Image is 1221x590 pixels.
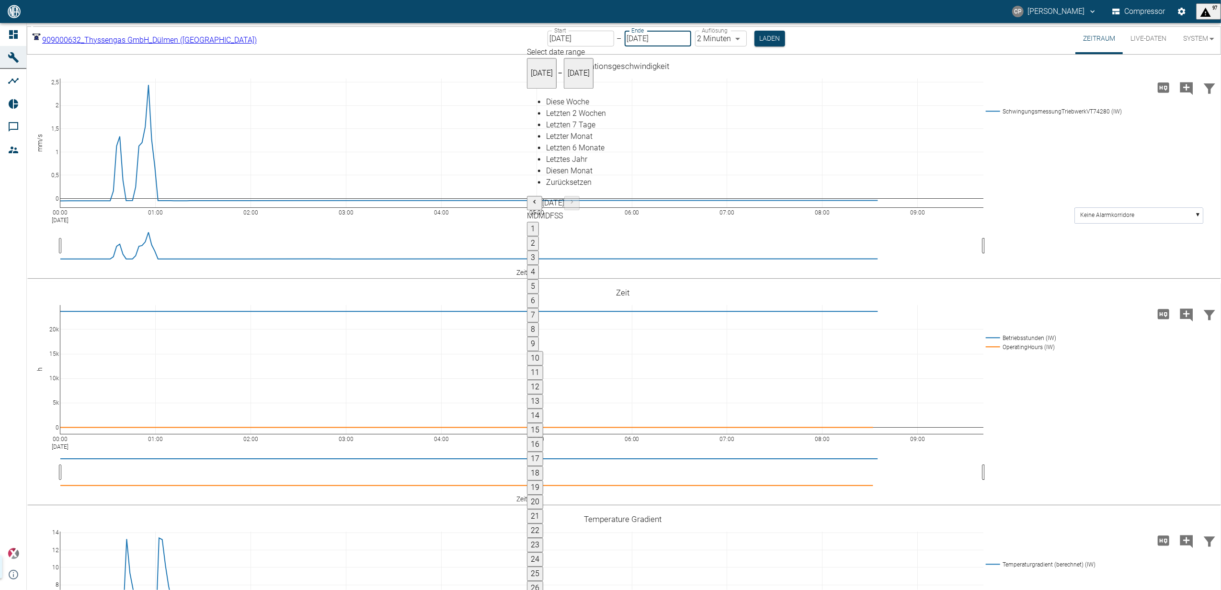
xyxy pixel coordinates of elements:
span: Dienstag [534,212,538,221]
button: 20 [527,495,543,510]
span: Freitag [550,212,554,221]
button: [DATE] [564,58,593,89]
button: Laden [754,31,785,46]
button: 6 [527,294,539,308]
label: Start [554,26,566,34]
button: 21 [527,510,543,524]
button: Daten filtern [1198,302,1221,327]
button: 23 [527,538,543,553]
span: Hohe Auflösung [1152,309,1175,318]
span: Hohe Auflösung [1152,535,1175,545]
span: Hohe Auflösung [1152,82,1175,91]
span: [DATE] [568,68,590,78]
button: 8 [527,323,539,337]
button: System [1174,23,1217,54]
button: Daten filtern [1198,528,1221,553]
button: 11 [527,366,543,380]
span: Letzter Monat [546,132,593,141]
button: 16 [527,438,543,452]
button: Kommentar hinzufügen [1175,528,1198,553]
button: Zeitraum [1075,23,1123,54]
button: displayAlerts [1196,3,1221,20]
button: Compressor [1110,3,1167,20]
button: 25 [527,567,543,581]
button: 1 [527,222,539,237]
span: 97 [1212,5,1217,18]
button: 9 [527,337,539,352]
button: Previous month [527,196,542,211]
div: 2 Minuten [695,31,747,46]
button: 18 [527,466,543,481]
span: Montag [527,212,534,221]
span: Letzten 7 Tage [546,121,595,130]
div: CP [1012,6,1024,17]
span: Letzten 6 Monate [546,144,605,153]
div: Letzten 6 Monate [546,143,606,154]
span: Sonntag [559,212,563,221]
button: 4 [527,265,539,280]
button: Einstellungen [1173,3,1190,20]
button: Kommentar hinzufügen [1175,75,1198,100]
input: DD.MM.YYYY [548,31,614,46]
span: [DATE] [531,68,553,78]
button: 24 [527,553,543,567]
div: Letzten 7 Tage [546,120,606,131]
div: Letzten 2 Wochen [546,108,606,120]
img: logo [7,5,22,18]
button: 3 [527,251,539,265]
button: [DATE] [527,58,557,89]
button: Next month [564,196,580,211]
button: 2 [527,237,539,251]
span: Letztes Jahr [546,155,587,164]
button: Kommentar hinzufügen [1175,302,1198,327]
img: Xplore Logo [8,548,19,559]
div: Letzter Monat [546,131,606,143]
button: 22 [527,524,543,538]
span: Diese Woche [546,98,589,107]
span: Samstag [554,212,559,221]
button: 17 [527,452,543,466]
button: Live-Daten [1123,23,1174,54]
div: Zurücksetzen [546,177,606,189]
button: 7 [527,308,539,323]
p: – [617,33,622,44]
h5: – [557,69,564,79]
label: Ende [631,26,644,34]
button: 15 [527,423,543,438]
button: 19 [527,481,543,495]
label: Auflösung [702,26,728,34]
button: 13 [527,395,543,409]
div: Diese Woche [546,97,606,108]
span: Mittwoch [538,212,545,221]
span: Donnerstag [545,212,550,221]
div: Diesen Monat [546,166,606,177]
input: DD.MM.YYYY [625,31,691,46]
span: Letzten 2 Wochen [546,109,606,118]
button: 10 [527,352,543,366]
button: 12 [527,380,543,395]
span: 909000632_Thyssengas GmbH_Dülmen ([GEOGRAPHIC_DATA]) [42,35,257,45]
button: christoph.palm@neuman-esser.com [1011,3,1098,20]
button: 14 [527,409,543,423]
a: 909000632_Thyssengas GmbH_Dülmen ([GEOGRAPHIC_DATA]) [31,35,257,45]
span: Select date range [527,47,585,57]
span: Zurücksetzen [546,178,592,187]
span: [DATE] [542,199,564,208]
button: 5 [527,280,539,294]
span: Diesen Monat [546,167,593,176]
button: Daten filtern [1198,75,1221,100]
div: Letztes Jahr [546,154,606,166]
text: Keine Alarmkorridore [1081,212,1135,219]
